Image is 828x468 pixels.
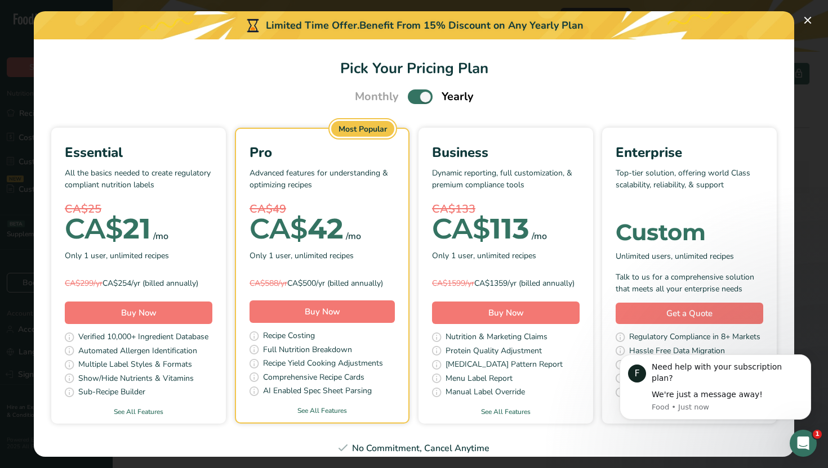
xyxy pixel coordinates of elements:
[250,218,344,240] div: 42
[51,407,226,417] a: See All Features
[346,229,361,243] div: /mo
[250,250,354,262] span: Only 1 user, unlimited recipes
[432,218,529,240] div: 113
[432,142,580,163] div: Business
[666,307,713,320] span: Get a Quote
[813,430,822,439] span: 1
[432,201,580,218] div: CA$133
[47,57,781,79] h1: Pick Your Pricing Plan
[616,142,763,163] div: Enterprise
[305,306,340,317] span: Buy Now
[532,229,547,243] div: /mo
[250,277,395,289] div: CA$500/yr (billed annually)
[250,201,395,218] div: CA$49
[432,167,580,201] p: Dynamic reporting, full customization, & premium compliance tools
[250,142,395,163] div: Pro
[446,345,542,359] span: Protein Quality Adjustment
[65,218,151,240] div: 21
[65,167,212,201] p: All the basics needed to create regulatory compliant nutrition labels
[78,358,192,372] span: Multiple Label Styles & Formats
[432,301,580,324] button: Buy Now
[65,301,212,324] button: Buy Now
[250,278,287,289] span: CA$588/yr
[616,271,763,295] div: Talk to us for a comprehensive solution that meets all your enterprise needs
[263,385,372,399] span: AI Enabled Spec Sheet Parsing
[432,277,580,289] div: CA$1359/yr (billed annually)
[65,211,123,246] span: CA$
[446,358,563,372] span: [MEDICAL_DATA] Pattern Report
[78,345,197,359] span: Automated Allergen Identification
[616,250,734,262] span: Unlimited users, unlimited recipes
[446,386,525,400] span: Manual Label Override
[121,307,157,318] span: Buy Now
[47,442,781,455] div: No Commitment, Cancel Anytime
[78,331,208,345] span: Verified 10,000+ Ingredient Database
[78,372,194,386] span: Show/Hide Nutrients & Vitamins
[263,330,315,344] span: Recipe Costing
[250,300,395,323] button: Buy Now
[602,407,777,417] a: See All Features
[153,229,168,243] div: /mo
[629,331,760,345] span: Regulatory Compliance in 8+ Markets
[263,344,352,358] span: Full Nutrition Breakdown
[34,11,794,39] div: Limited Time Offer.
[359,18,584,33] div: Benefit From 15% Discount on Any Yearly Plan
[355,88,399,105] span: Monthly
[790,430,817,457] iframe: Intercom live chat
[629,345,725,359] span: Hassle Free Data Migration
[488,307,524,318] span: Buy Now
[603,349,828,438] iframe: Intercom notifications message
[65,201,212,218] div: CA$25
[616,221,763,244] div: Custom
[442,88,474,105] span: Yearly
[432,211,490,246] span: CA$
[263,357,383,371] span: Recipe Yield Cooking Adjustments
[78,386,145,400] span: Sub-Recipe Builder
[250,211,308,246] span: CA$
[236,406,408,416] a: See All Features
[65,250,169,262] span: Only 1 user, unlimited recipes
[331,121,394,137] div: Most Popular
[616,303,763,325] a: Get a Quote
[432,278,474,289] span: CA$1599/yr
[65,278,103,289] span: CA$299/yr
[250,167,395,201] p: Advanced features for understanding & optimizing recipes
[432,250,536,262] span: Only 1 user, unlimited recipes
[446,372,513,386] span: Menu Label Report
[446,331,547,345] span: Nutrition & Marketing Claims
[65,142,212,163] div: Essential
[65,277,212,289] div: CA$254/yr (billed annually)
[263,371,364,385] span: Comprehensive Recipe Cards
[616,167,763,201] p: Top-tier solution, offering world Class scalability, reliability, & support
[419,407,593,417] a: See All Features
